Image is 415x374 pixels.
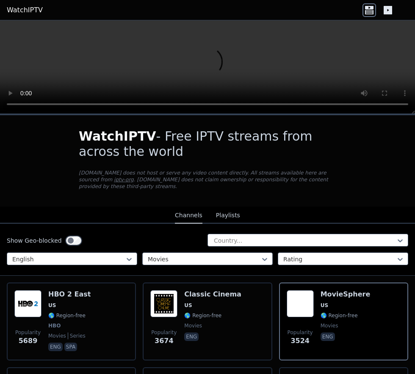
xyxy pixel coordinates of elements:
[114,177,134,183] a: iptv-org
[64,343,77,351] p: spa
[7,5,43,15] a: WatchIPTV
[150,290,177,317] img: Classic Cinema
[19,336,38,346] span: 5689
[48,332,66,339] span: movies
[48,343,63,351] p: eng
[79,129,156,144] span: WatchIPTV
[14,290,41,317] img: HBO 2 East
[321,290,371,299] h6: MovieSphere
[321,322,338,329] span: movies
[175,208,202,224] button: Channels
[321,332,335,341] p: eng
[216,208,240,224] button: Playlists
[184,332,199,341] p: eng
[79,129,336,159] h1: - Free IPTV streams from across the world
[68,332,86,339] span: series
[79,169,336,190] p: [DOMAIN_NAME] does not host or serve any video content directly. All streams available here are s...
[7,236,62,245] label: Show Geo-blocked
[321,302,328,309] span: US
[287,290,314,317] img: MovieSphere
[48,290,91,299] h6: HBO 2 East
[290,336,310,346] span: 3524
[184,290,241,299] h6: Classic Cinema
[48,322,61,329] span: HBO
[321,312,358,319] span: 🌎 Region-free
[151,329,177,336] span: Popularity
[184,302,192,309] span: US
[15,329,41,336] span: Popularity
[184,312,221,319] span: 🌎 Region-free
[48,312,86,319] span: 🌎 Region-free
[155,336,174,346] span: 3674
[184,322,202,329] span: movies
[288,329,313,336] span: Popularity
[48,302,56,309] span: US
